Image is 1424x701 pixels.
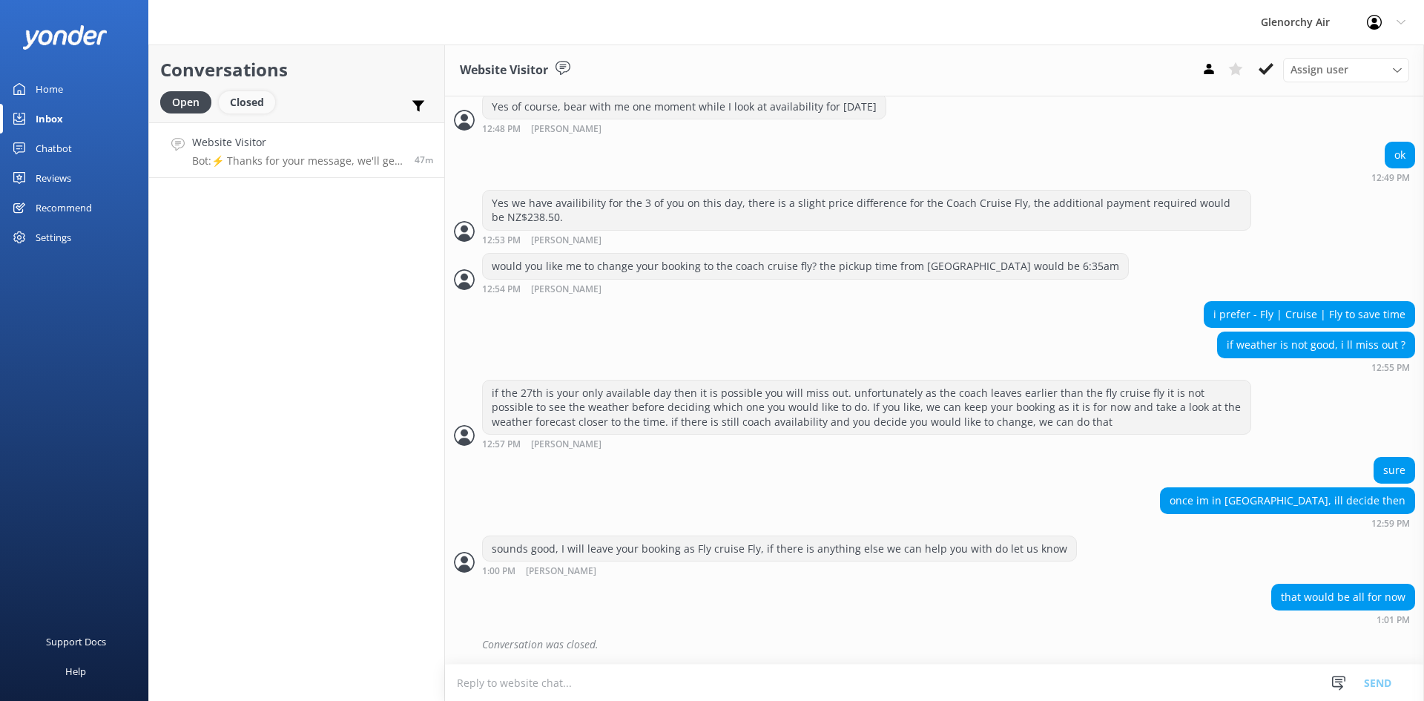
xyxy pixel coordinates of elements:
[526,567,596,576] span: [PERSON_NAME]
[36,193,92,223] div: Recommend
[160,91,211,113] div: Open
[482,283,1129,294] div: Aug 28 2025 12:54pm (UTC +12:00) Pacific/Auckland
[1371,363,1410,372] strong: 12:55 PM
[160,56,433,84] h2: Conversations
[1377,616,1410,625] strong: 1:01 PM
[36,223,71,252] div: Settings
[192,134,403,151] h4: Website Visitor
[22,25,108,50] img: yonder-white-logo.png
[483,254,1128,279] div: would you like me to change your booking to the coach cruise fly? the pickup time from [GEOGRAPHI...
[482,123,886,134] div: Aug 28 2025 12:48pm (UTC +12:00) Pacific/Auckland
[1371,174,1410,182] strong: 12:49 PM
[1385,142,1414,168] div: ok
[1160,518,1415,528] div: Aug 28 2025 12:59pm (UTC +12:00) Pacific/Auckland
[1161,488,1414,513] div: once im in [GEOGRAPHIC_DATA], ill decide then
[482,125,521,134] strong: 12:48 PM
[1272,585,1414,610] div: that would be all for now
[483,536,1076,562] div: sounds good, I will leave your booking as Fly cruise Fly, if there is anything else we can help y...
[482,236,521,246] strong: 12:53 PM
[482,285,521,294] strong: 12:54 PM
[1290,62,1348,78] span: Assign user
[149,122,444,178] a: Website VisitorBot:⚡ Thanks for your message, we'll get back to you as soon as we can. You're als...
[483,191,1250,230] div: Yes we have availibility for the 3 of you on this day, there is a slight price difference for the...
[36,104,63,134] div: Inbox
[1204,302,1414,327] div: i prefer - Fly | Cruise | Fly to save time
[219,93,283,110] a: Closed
[219,91,275,113] div: Closed
[1271,614,1415,625] div: Aug 28 2025 01:01pm (UTC +12:00) Pacific/Auckland
[1374,458,1414,483] div: sure
[531,236,601,246] span: [PERSON_NAME]
[1218,332,1414,358] div: if weather is not good, i ll miss out ?
[65,656,86,686] div: Help
[1371,172,1415,182] div: Aug 28 2025 12:49pm (UTC +12:00) Pacific/Auckland
[531,125,601,134] span: [PERSON_NAME]
[36,163,71,193] div: Reviews
[531,440,601,450] span: [PERSON_NAME]
[483,94,886,119] div: Yes of course, bear with me one moment while I look at availability for [DATE]
[482,440,521,450] strong: 12:57 PM
[482,632,1415,657] div: Conversation was closed.
[415,154,433,166] span: Aug 28 2025 12:43pm (UTC +12:00) Pacific/Auckland
[36,134,72,163] div: Chatbot
[1217,362,1415,372] div: Aug 28 2025 12:55pm (UTC +12:00) Pacific/Auckland
[531,285,601,294] span: [PERSON_NAME]
[160,93,219,110] a: Open
[483,381,1250,435] div: if the 27th is your only available day then it is possible you will miss out. unfortunately as th...
[482,567,515,576] strong: 1:00 PM
[482,565,1077,576] div: Aug 28 2025 01:00pm (UTC +12:00) Pacific/Auckland
[460,61,548,80] h3: Website Visitor
[482,234,1251,246] div: Aug 28 2025 12:53pm (UTC +12:00) Pacific/Auckland
[192,154,403,168] p: Bot: ⚡ Thanks for your message, we'll get back to you as soon as we can. You're also welcome to k...
[36,74,63,104] div: Home
[482,438,1251,450] div: Aug 28 2025 12:57pm (UTC +12:00) Pacific/Auckland
[46,627,106,656] div: Support Docs
[1371,519,1410,528] strong: 12:59 PM
[1283,58,1409,82] div: Assign User
[454,632,1415,657] div: 2025-08-28T01:11:24.225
